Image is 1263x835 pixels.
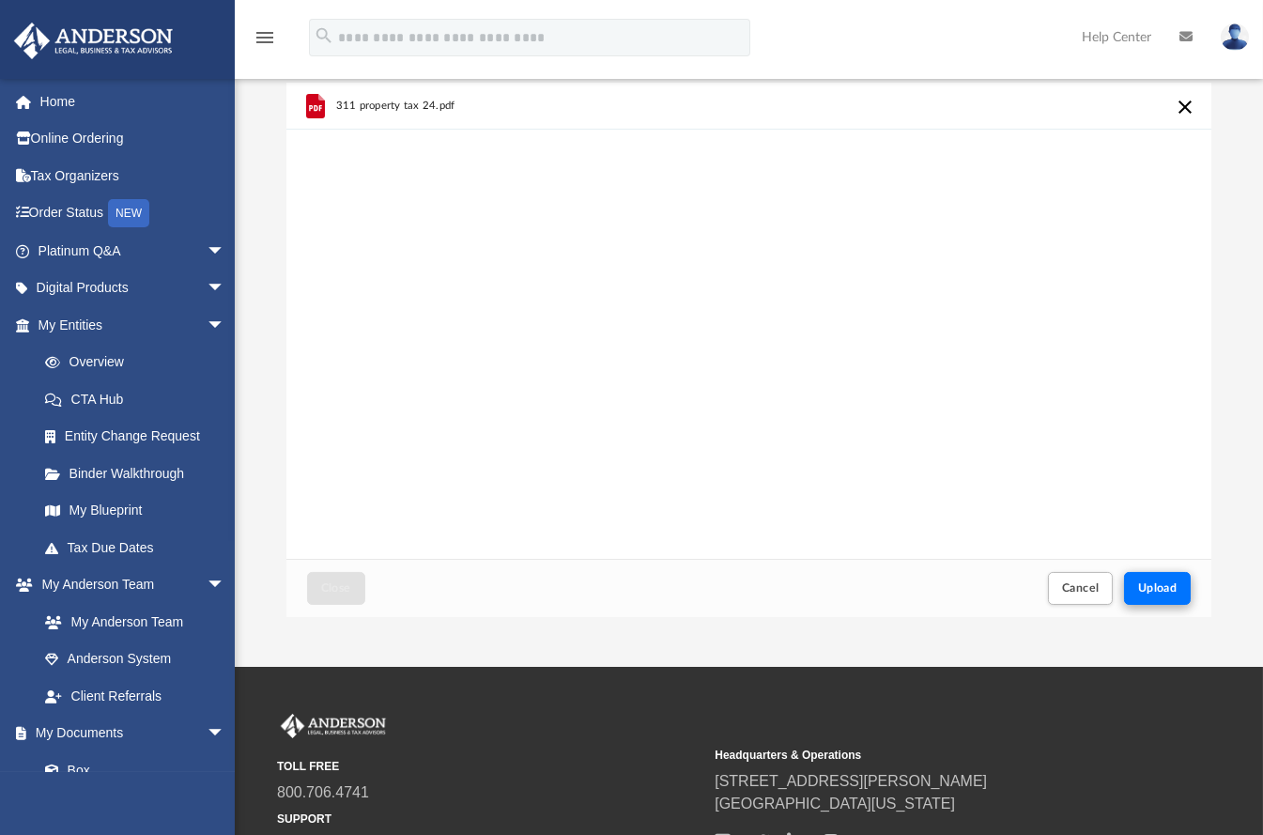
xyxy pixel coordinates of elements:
span: arrow_drop_down [207,270,244,308]
span: Close [321,582,351,594]
a: Home [13,83,254,120]
i: search [314,25,334,46]
i: menu [254,26,276,49]
a: My Documentsarrow_drop_down [13,715,244,752]
a: Digital Productsarrow_drop_down [13,270,254,307]
small: SUPPORT [277,811,701,827]
span: Upload [1138,582,1178,594]
a: Entity Change Request [26,418,254,456]
a: Online Ordering [13,120,254,158]
a: My Anderson Teamarrow_drop_down [13,566,244,604]
img: User Pic [1221,23,1249,51]
span: arrow_drop_down [207,566,244,605]
small: Headquarters & Operations [715,747,1139,764]
a: Binder Walkthrough [26,455,254,492]
a: [GEOGRAPHIC_DATA][US_STATE] [715,796,955,812]
span: Cancel [1062,582,1100,594]
img: Anderson Advisors Platinum Portal [8,23,178,59]
a: Tax Due Dates [26,529,254,566]
a: [STREET_ADDRESS][PERSON_NAME] [715,773,987,789]
button: Upload [1124,572,1192,605]
button: Cancel [1048,572,1114,605]
div: Upload [286,83,1212,617]
img: Anderson Advisors Platinum Portal [277,714,390,738]
a: Overview [26,344,254,381]
span: arrow_drop_down [207,306,244,345]
a: My Entitiesarrow_drop_down [13,306,254,344]
a: menu [254,36,276,49]
a: Client Referrals [26,677,244,715]
span: arrow_drop_down [207,232,244,271]
a: My Blueprint [26,492,244,530]
a: 800.706.4741 [277,784,369,800]
a: Tax Organizers [13,157,254,194]
span: 311 property tax 24.pdf [335,100,454,112]
span: arrow_drop_down [207,715,244,753]
button: Cancel this upload [1174,96,1196,118]
button: Close [307,572,365,605]
div: NEW [108,199,149,227]
div: grid [286,83,1212,560]
a: Anderson System [26,641,244,678]
a: Box [26,751,235,789]
small: TOLL FREE [277,758,701,775]
a: CTA Hub [26,380,254,418]
a: Order StatusNEW [13,194,254,233]
a: My Anderson Team [26,603,235,641]
a: Platinum Q&Aarrow_drop_down [13,232,254,270]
